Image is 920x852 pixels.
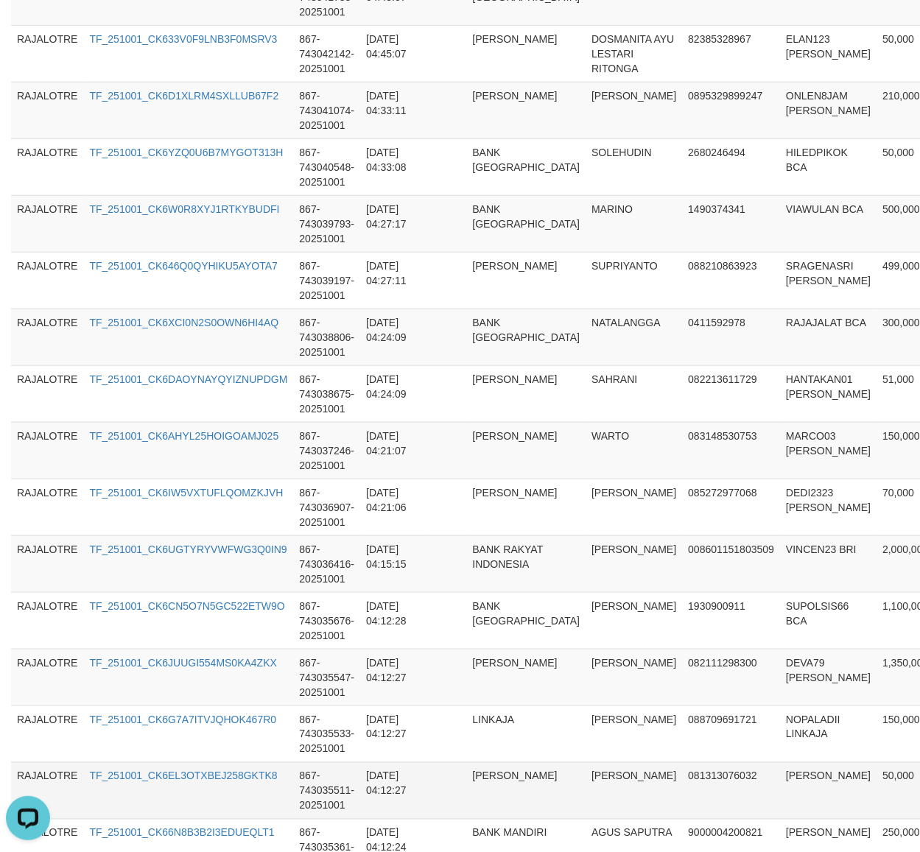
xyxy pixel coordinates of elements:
[11,762,83,819] td: RAJALOTRE
[586,195,682,252] td: MARINO
[11,365,83,422] td: RAJALOTRE
[360,535,426,592] td: [DATE] 04:15:15
[682,705,780,762] td: 088709691721
[682,195,780,252] td: 1490374341
[293,25,360,82] td: 867-743042142-20251001
[780,195,877,252] td: VIAWULAN BCA
[586,25,682,82] td: DOSMANITA AYU LESTARI RITONGA
[89,90,278,102] a: TF_251001_CK6D1XLRM4SXLLUB67F2
[586,592,682,649] td: [PERSON_NAME]
[360,705,426,762] td: [DATE] 04:12:27
[293,138,360,195] td: 867-743040548-20251001
[89,770,277,782] a: TF_251001_CK6EL3OTXBEJ258GKTK8
[466,138,586,195] td: BANK [GEOGRAPHIC_DATA]
[11,252,83,309] td: RAJALOTRE
[360,762,426,819] td: [DATE] 04:12:27
[293,365,360,422] td: 867-743038675-20251001
[466,195,586,252] td: BANK [GEOGRAPHIC_DATA]
[89,430,278,442] a: TF_251001_CK6AHYL25HOIGOAMJ025
[780,535,877,592] td: VINCEN23 BRI
[780,649,877,705] td: DEVA79 [PERSON_NAME]
[293,82,360,138] td: 867-743041074-20251001
[89,373,287,385] a: TF_251001_CK6DAOYNAYQYIZNUPDGM
[466,82,586,138] td: [PERSON_NAME]
[780,422,877,479] td: MARCO03 [PERSON_NAME]
[682,252,780,309] td: 088210863923
[780,762,877,819] td: [PERSON_NAME]
[293,422,360,479] td: 867-743037246-20251001
[11,25,83,82] td: RAJALOTRE
[466,705,586,762] td: LINKAJA
[586,479,682,535] td: [PERSON_NAME]
[360,422,426,479] td: [DATE] 04:21:07
[682,138,780,195] td: 2680246494
[360,309,426,365] td: [DATE] 04:24:09
[360,365,426,422] td: [DATE] 04:24:09
[682,82,780,138] td: 0895329899247
[466,592,586,649] td: BANK [GEOGRAPHIC_DATA]
[89,147,283,158] a: TF_251001_CK6YZQ0U6B7MYGOT313H
[360,195,426,252] td: [DATE] 04:27:17
[293,705,360,762] td: 867-743035533-20251001
[466,762,586,819] td: [PERSON_NAME]
[89,827,274,839] a: TF_251001_CK66N8B3B2I3EDUEQLT1
[11,195,83,252] td: RAJALOTRE
[682,365,780,422] td: 082213611729
[586,252,682,309] td: SUPRIYANTO
[780,25,877,82] td: ELAN123 [PERSON_NAME]
[11,309,83,365] td: RAJALOTRE
[11,649,83,705] td: RAJALOTRE
[89,487,283,499] a: TF_251001_CK6IW5VXTUFLQOMZKJVH
[466,422,586,479] td: [PERSON_NAME]
[780,592,877,649] td: SUPOLSIS66 BCA
[89,657,276,669] a: TF_251001_CK6JUUGI554MS0KA4ZKX
[682,535,780,592] td: 008601151803509
[11,592,83,649] td: RAJALOTRE
[780,309,877,365] td: RAJAJALAT BCA
[293,479,360,535] td: 867-743036907-20251001
[360,25,426,82] td: [DATE] 04:45:07
[11,82,83,138] td: RAJALOTRE
[682,592,780,649] td: 1930900911
[11,535,83,592] td: RAJALOTRE
[586,762,682,819] td: [PERSON_NAME]
[293,252,360,309] td: 867-743039197-20251001
[293,649,360,705] td: 867-743035547-20251001
[293,592,360,649] td: 867-743035676-20251001
[6,6,50,50] button: Open LiveChat chat widget
[586,309,682,365] td: NATALANGGA
[466,309,586,365] td: BANK [GEOGRAPHIC_DATA]
[586,138,682,195] td: SOLEHUDIN
[89,543,287,555] a: TF_251001_CK6UGTYRYVWFWG3Q0IN9
[466,479,586,535] td: [PERSON_NAME]
[586,422,682,479] td: WARTO
[89,203,279,215] a: TF_251001_CK6W0R8XYJ1RTKYBUDFI
[466,649,586,705] td: [PERSON_NAME]
[293,535,360,592] td: 867-743036416-20251001
[586,82,682,138] td: [PERSON_NAME]
[780,705,877,762] td: NOPALADII LINKAJA
[586,649,682,705] td: [PERSON_NAME]
[89,33,277,45] a: TF_251001_CK633V0F9LNB3F0MSRV3
[682,479,780,535] td: 085272977068
[360,138,426,195] td: [DATE] 04:33:08
[360,252,426,309] td: [DATE] 04:27:11
[682,309,780,365] td: 0411592978
[780,138,877,195] td: HILEDPIKOK BCA
[466,252,586,309] td: [PERSON_NAME]
[89,600,284,612] a: TF_251001_CK6CN5O7N5GC522ETW9O
[586,365,682,422] td: SAHRANI
[11,705,83,762] td: RAJALOTRE
[89,317,278,328] a: TF_251001_CK6XCI0N2S0OWN6HI4AQ
[360,479,426,535] td: [DATE] 04:21:06
[586,535,682,592] td: [PERSON_NAME]
[360,592,426,649] td: [DATE] 04:12:28
[780,479,877,535] td: DEDI2323 [PERSON_NAME]
[780,82,877,138] td: ONLEN8JAM [PERSON_NAME]
[360,649,426,705] td: [DATE] 04:12:27
[682,25,780,82] td: 82385328967
[466,365,586,422] td: [PERSON_NAME]
[780,365,877,422] td: HANTAKAN01 [PERSON_NAME]
[682,762,780,819] td: 081313076032
[293,195,360,252] td: 867-743039793-20251001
